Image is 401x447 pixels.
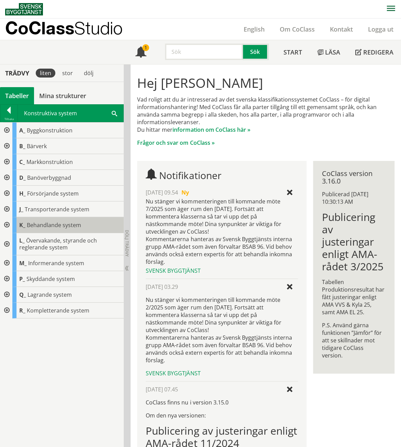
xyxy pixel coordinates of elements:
[5,24,123,32] p: CoClass
[276,40,310,64] a: Start
[27,221,81,229] span: Behandlande system
[19,221,25,229] span: K_
[146,296,298,364] p: Nu stänger vi kommenteringen till kommande möte 2/2025 som äger rum den [DATE]. Fortsätt att komm...
[146,267,298,274] div: Svensk Byggtjänst
[310,40,348,64] a: Läsa
[322,321,386,359] p: P.S. Använd gärna funktionen ”Jämför” för att se skillnader mot tidigare CoClass version.
[5,19,137,40] a: CoClassStudio
[243,44,268,60] button: Sök
[124,230,130,257] span: Dölj trädvy
[19,205,23,213] span: J_
[172,126,250,133] a: information om CoClass här »
[34,87,91,104] a: Mina strukturer
[18,105,123,122] div: Konstruktiva system
[283,48,302,56] span: Start
[27,127,73,134] span: Byggkonstruktion
[146,189,178,196] span: [DATE] 09.54
[135,47,146,58] span: Notifikationer
[348,40,401,64] a: Redigera
[236,25,272,33] a: English
[19,142,25,150] span: B_
[322,211,386,273] h1: Publicering av justeringar enligt AMA-rådet 3/2025
[26,275,75,283] span: Skyddande system
[146,283,178,291] span: [DATE] 03.29
[28,259,84,267] span: Informerande system
[112,109,117,117] span: Sök i tabellen
[181,189,189,196] span: Ny
[137,139,214,146] a: Frågor och svar om CoClass »
[322,278,386,316] p: Tabellen Produktionsresultat har fått justeringar enligt AMA VVS & Kyla 25, samt AMA EL 25.
[19,174,26,181] span: D_
[165,44,243,60] input: Sök
[159,169,221,182] span: Notifikationer
[19,127,25,134] span: A_
[325,48,340,56] span: Läsa
[27,142,47,150] span: Bärverk
[19,237,25,244] span: L_
[146,412,298,419] p: Om den nya versionen:
[142,44,149,51] div: 1
[146,198,298,266] div: Nu stänger vi kommenteringen till kommande möte 7/2025 som äger rum den [DATE]. Fortsätt att komm...
[19,291,26,298] span: Q_
[1,69,33,77] div: Trädvy
[19,275,25,283] span: P_
[19,190,26,197] span: H_
[58,69,77,78] div: stor
[128,40,154,64] a: 1
[272,25,322,33] a: Om CoClass
[322,190,386,205] div: Publicerad [DATE] 10:30:13 AM
[146,369,298,377] div: Svensk Byggtjänst
[27,190,79,197] span: Försörjande system
[36,69,55,78] div: liten
[27,307,89,314] span: Kompletterande system
[322,170,386,185] div: CoClass version 3.16.0
[19,259,27,267] span: M_
[0,116,18,122] div: Tillbaka
[80,69,98,78] div: dölj
[322,25,360,33] a: Kontakt
[137,75,394,90] h1: Hej [PERSON_NAME]
[27,174,71,181] span: Banöverbyggnad
[137,96,394,133] p: Vad roligt att du är intresserad av det svenska klassifikationssystemet CoClass – för digital inf...
[5,3,43,15] img: Svensk Byggtjänst
[19,307,25,314] span: R_
[27,291,72,298] span: Lagrande system
[19,158,25,166] span: C_
[25,205,89,213] span: Transporterande system
[74,18,123,38] span: Studio
[26,158,73,166] span: Markkonstruktion
[146,399,298,406] p: CoClass finns nu i version 3.15.0
[363,48,393,56] span: Redigera
[360,25,401,33] a: Logga ut
[146,386,178,393] span: [DATE] 07.45
[19,237,97,251] span: Övervakande, styrande och reglerande system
